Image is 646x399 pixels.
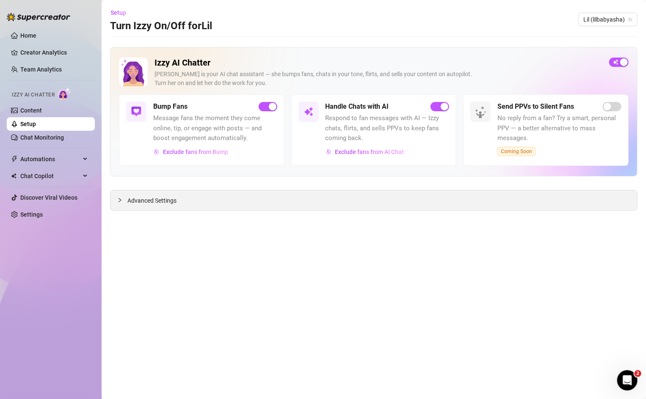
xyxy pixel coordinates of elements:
[583,13,632,26] span: Lil (lilbabyasha)
[117,195,127,205] div: collapsed
[153,102,188,112] h5: Bump Fans
[475,106,489,120] img: silent-fans-ppv-o-N6Mmdf.svg
[119,58,148,86] img: Izzy AI Chatter
[154,149,160,155] img: svg%3e
[20,121,36,127] a: Setup
[155,70,602,88] div: [PERSON_NAME] is your AI chat assistant — she bumps fans, chats in your tone, flirts, and sells y...
[153,145,229,159] button: Exclude fans from Bump
[20,66,62,73] a: Team Analytics
[304,107,314,117] img: svg%3e
[110,6,133,19] button: Setup
[497,147,536,156] span: Coming Soon
[20,134,64,141] a: Chat Monitoring
[20,211,43,218] a: Settings
[635,370,641,377] span: 2
[110,9,126,16] span: Setup
[326,113,450,143] span: Respond to fan messages with AI — Izzy chats, flirts, and sells PPVs to keep fans coming back.
[155,58,602,68] h2: Izzy AI Chatter
[617,370,638,391] iframe: Intercom live chat
[110,19,212,33] h3: Turn Izzy On/Off for Lil
[20,46,88,59] a: Creator Analytics
[153,113,277,143] span: Message fans the moment they come online, tip, or engage with posts — and boost engagement automa...
[20,194,77,201] a: Discover Viral Videos
[335,149,404,155] span: Exclude fans from AI Chat
[497,113,621,143] span: No reply from a fan? Try a smart, personal PPV — a better alternative to mass messages.
[628,17,633,22] span: team
[326,102,389,112] h5: Handle Chats with AI
[117,198,122,203] span: collapsed
[12,91,55,99] span: Izzy AI Chatter
[20,152,80,166] span: Automations
[20,32,36,39] a: Home
[131,107,141,117] img: svg%3e
[11,156,18,162] span: thunderbolt
[163,149,228,155] span: Exclude fans from Bump
[20,169,80,183] span: Chat Copilot
[7,13,70,21] img: logo-BBDzfeDw.svg
[58,88,71,100] img: AI Chatter
[127,196,177,205] span: Advanced Settings
[326,145,405,159] button: Exclude fans from AI Chat
[11,173,17,179] img: Chat Copilot
[497,102,574,112] h5: Send PPVs to Silent Fans
[20,107,42,114] a: Content
[326,149,332,155] img: svg%3e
